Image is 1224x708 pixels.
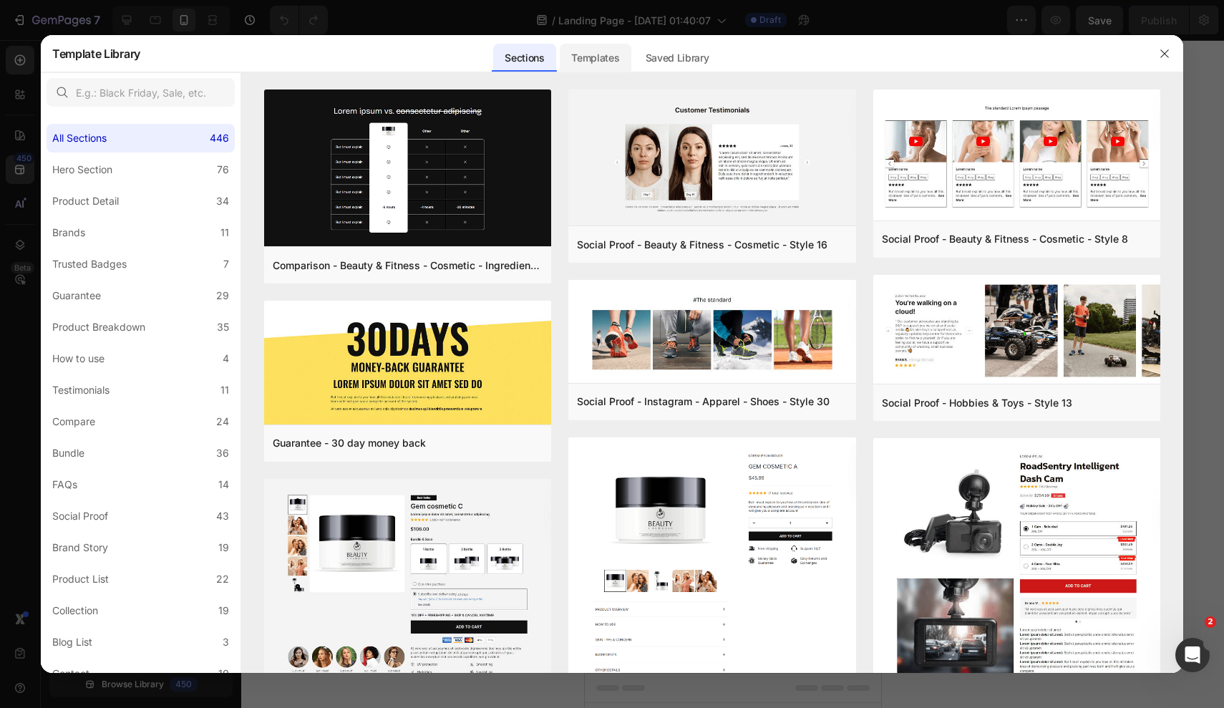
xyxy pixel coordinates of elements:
[52,319,145,336] div: Product Breakdown
[220,382,229,399] div: 11
[568,89,855,228] img: sp16.png
[577,236,827,253] div: Social Proof - Beauty & Fitness - Cosmetic - Style 16
[568,437,855,694] img: pd11.png
[52,382,110,399] div: Testimonials
[85,7,198,21] span: iPhone 11 Pro Max ( 414 px)
[223,256,229,273] div: 7
[52,161,112,178] div: Hero Section
[52,287,101,304] div: Guarantee
[273,257,543,274] div: Comparison - Beauty & Fitness - Cosmetic - Ingredients - Style 19
[218,602,229,619] div: 19
[62,338,235,355] div: Start with Sections from sidebar
[493,44,555,72] div: Sections
[52,602,98,619] div: Collection
[218,476,229,493] div: 14
[52,35,140,72] h2: Template Library
[216,413,229,430] div: 24
[873,89,1160,223] img: sp8.png
[52,193,119,210] div: Product Detail
[52,224,85,241] div: Brands
[52,350,105,367] div: How to use
[218,539,229,556] div: 19
[52,447,245,458] div: Start with Generating from URL or image
[223,634,229,651] div: 3
[577,393,830,410] div: Social Proof - Instagram - Apparel - Shoes - Style 30
[52,256,127,273] div: Trusted Badges
[873,275,1160,387] img: sp13.png
[52,476,77,493] div: FAQs
[216,287,229,304] div: 29
[216,445,229,462] div: 36
[44,367,142,395] button: Add sections
[273,435,426,452] div: Guarantee - 30 day money back
[264,301,551,427] img: g30.png
[560,44,631,72] div: Templates
[882,231,1128,248] div: Social Proof - Beauty & Fitness - Cosmetic - Style 8
[216,193,229,210] div: 34
[52,508,108,525] div: Social Proof
[210,130,229,147] div: 446
[1175,638,1210,672] iframe: Intercom live chat
[217,319,229,336] div: 35
[223,350,229,367] div: 4
[52,571,109,588] div: Product List
[151,367,252,395] button: Add elements
[47,78,235,107] input: E.g.: Black Friday, Sale, etc.
[52,130,107,147] div: All Sections
[52,413,95,430] div: Compare
[1205,616,1216,628] span: 2
[52,445,84,462] div: Bundle
[264,89,551,249] img: c19.png
[216,508,229,525] div: 43
[52,539,108,556] div: Brand Story
[568,280,855,385] img: sp30.png
[218,665,229,682] div: 10
[882,394,1072,412] div: Social Proof - Hobbies & Toys - Style 13
[216,571,229,588] div: 22
[220,224,229,241] div: 11
[634,44,721,72] div: Saved Library
[52,665,89,682] div: Contact
[217,161,229,178] div: 76
[52,634,92,651] div: Blog List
